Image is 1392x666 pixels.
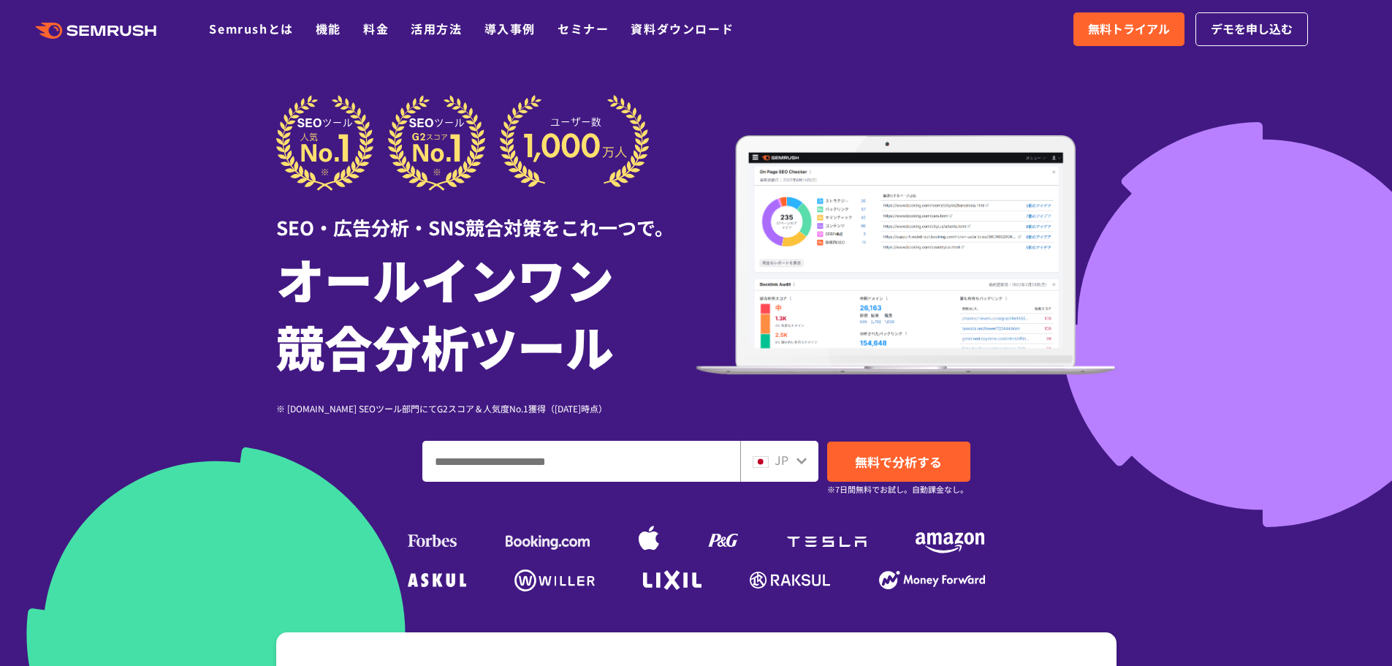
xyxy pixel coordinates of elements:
span: JP [775,451,788,469]
small: ※7日間無料でお試し。自動課金なし。 [827,483,968,496]
span: 無料トライアル [1088,20,1170,39]
a: 導入事例 [484,20,536,37]
div: ※ [DOMAIN_NAME] SEOツール部門にてG2スコア＆人気度No.1獲得（[DATE]時点） [276,401,696,415]
div: SEO・広告分析・SNS競合対策をこれ一つで。 [276,191,696,241]
a: 活用方法 [411,20,462,37]
a: 機能 [316,20,341,37]
a: 料金 [363,20,389,37]
input: ドメイン、キーワードまたはURLを入力してください [423,442,739,481]
a: Semrushとは [209,20,293,37]
a: 無料で分析する [827,442,970,482]
span: 無料で分析する [855,453,942,471]
a: 無料トライアル [1073,12,1184,46]
a: デモを申し込む [1195,12,1308,46]
a: 資料ダウンロード [631,20,734,37]
a: セミナー [558,20,609,37]
span: デモを申し込む [1211,20,1293,39]
h1: オールインワン 競合分析ツール [276,245,696,379]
